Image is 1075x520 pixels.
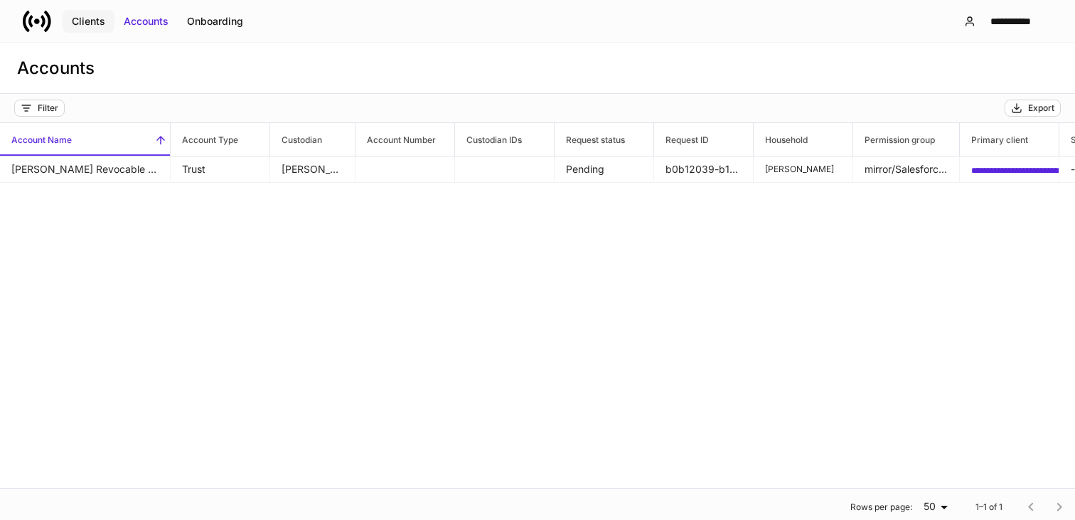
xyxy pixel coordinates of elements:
[455,133,522,147] h6: Custodian IDs
[754,133,808,147] h6: Household
[555,133,625,147] h6: Request status
[960,123,1059,156] span: Primary client
[918,499,953,514] div: 50
[171,133,238,147] h6: Account Type
[38,102,58,114] div: Filter
[270,123,355,156] span: Custodian
[853,156,960,183] td: mirror/Salesforce/101292/254337, mirror/Salesforce/101292/254339, mirror/Salesforce/101292/254343...
[555,156,654,183] td: Pending
[975,502,1002,513] p: 1–1 of 1
[355,123,454,156] span: Account Number
[960,133,1028,147] h6: Primary client
[187,14,243,28] div: Onboarding
[270,156,355,183] td: Schwab
[654,123,753,156] span: Request ID
[178,10,252,33] button: Onboarding
[1005,100,1061,117] button: Export
[555,123,653,156] span: Request status
[960,156,1059,183] td: 10657ab1-3283-4780-9eac-37f0710dcb2a
[17,57,95,80] h3: Accounts
[114,10,178,33] button: Accounts
[754,123,852,156] span: Household
[124,14,169,28] div: Accounts
[171,123,269,156] span: Account Type
[270,133,322,147] h6: Custodian
[355,133,436,147] h6: Account Number
[171,156,270,183] td: Trust
[850,502,912,513] p: Rows per page:
[853,133,935,147] h6: Permission group
[765,164,841,175] p: [PERSON_NAME]
[1028,102,1054,114] div: Export
[14,100,65,117] button: Filter
[63,10,114,33] button: Clients
[654,133,709,147] h6: Request ID
[72,14,105,28] div: Clients
[654,156,754,183] td: b0b12039-b1b8-482e-a214-7ec6ddab3b59
[853,123,959,156] span: Permission group
[455,123,554,156] span: Custodian IDs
